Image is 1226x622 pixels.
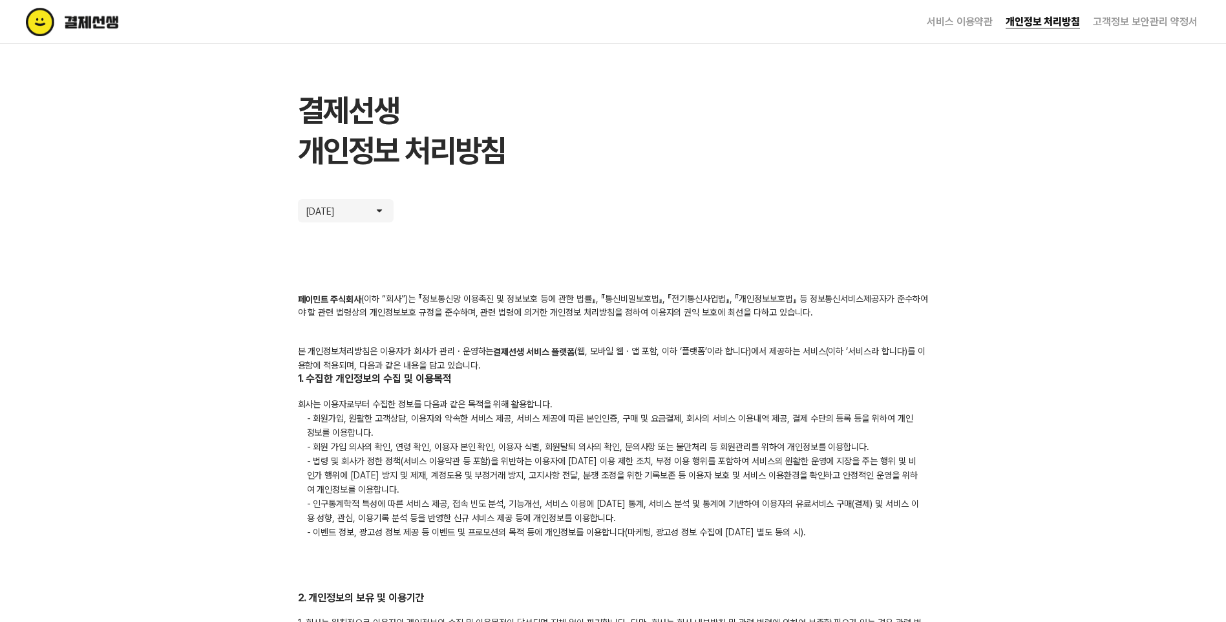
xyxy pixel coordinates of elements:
[298,497,929,525] p: - 인구통계학적 특성에 따른 서비스 제공, 접속 빈도 분석, 기능개선, 서비스 이용에 [DATE] 통계, 서비스 분석 및 통계에 기반하여 이용자의 유료서비스 구매(결제) 및 ...
[1006,16,1080,28] a: 개인정보 처리방침
[298,591,929,606] h2: 2. 개인정보의 보유 및 이용기간
[1093,16,1198,28] a: 고객정보 보안관리 약정서
[298,525,929,539] p: - 이벤트 정보, 광고성 정보 제공 등 이벤트 및 프로모션의 목적 등에 개인정보를 이용합니다(마케팅, 광고성 정보 수집에 [DATE] 별도 동의 시).
[927,16,993,28] a: 서비스 이용약관
[298,372,929,387] h2: 1. 수집한 개인정보의 수집 및 이용목적
[298,454,929,497] p: - 법령 및 회사가 정한 정책(서비스 이용약관 등 포함)을 위반하는 이용자에 [DATE] 이용 제한 조치, 부정 이용 행위를 포함하여 서비스의 원활한 운영에 지장을 주는 행위...
[298,91,929,171] h1: 결제선생 개인정보 처리방침
[26,8,174,36] img: terms logo
[298,199,394,222] button: [DATE]
[373,204,386,217] img: arrow icon
[298,411,929,440] p: - 회원가입, 원활한 고객상담, 이용자와 약속한 서비스 제공, 서비스 제공에 따른 본인인증, 구매 및 요금결제, 회사의 서비스 이용내역 제공, 결제 수단의 등록 등을 위하여 ...
[298,294,362,305] b: 페이민트 주식회사
[298,397,929,539] div: 회사는 이용자로부터 수집한 정보를 다음과 같은 목적을 위해 활용합니다.
[306,204,344,217] p: [DATE]
[298,440,929,454] p: - 회원 가입 의사의 확인, 연령 확인, 이용자 본인 확인, 이용자 식별, 회원탈퇴 의사의 확인, 문의사항 또는 불만처리 등 회원관리를 위하여 개인정보를 이용합니다.
[493,347,575,358] b: 결제선생 서비스 플랫폼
